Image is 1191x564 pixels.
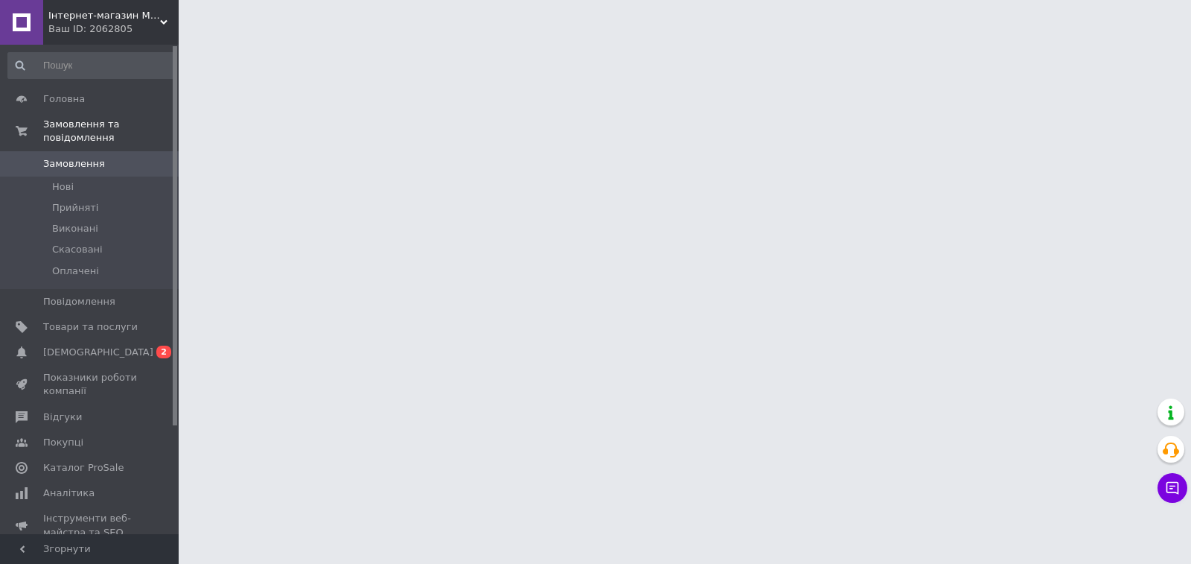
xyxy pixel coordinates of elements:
[1158,473,1187,503] button: Чат з покупцем
[43,487,95,500] span: Аналітика
[43,461,124,475] span: Каталог ProSale
[48,9,160,22] span: Інтернет-магазин Моя білизна
[52,222,98,235] span: Виконані
[43,92,85,106] span: Головна
[43,436,83,449] span: Покупці
[43,320,138,334] span: Товари та послуги
[43,512,138,539] span: Інструменти веб-майстра та SEO
[43,157,105,171] span: Замовлення
[43,346,153,359] span: [DEMOGRAPHIC_DATA]
[52,243,103,256] span: Скасовані
[52,201,98,215] span: Прийняті
[43,371,138,398] span: Показники роботи компанії
[156,346,171,358] span: 2
[43,411,82,424] span: Відгуки
[7,52,176,79] input: Пошук
[43,295,115,308] span: Повідомлення
[52,180,74,194] span: Нові
[48,22,179,36] div: Ваш ID: 2062805
[52,264,99,278] span: Оплачені
[43,118,179,145] span: Замовлення та повідомлення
